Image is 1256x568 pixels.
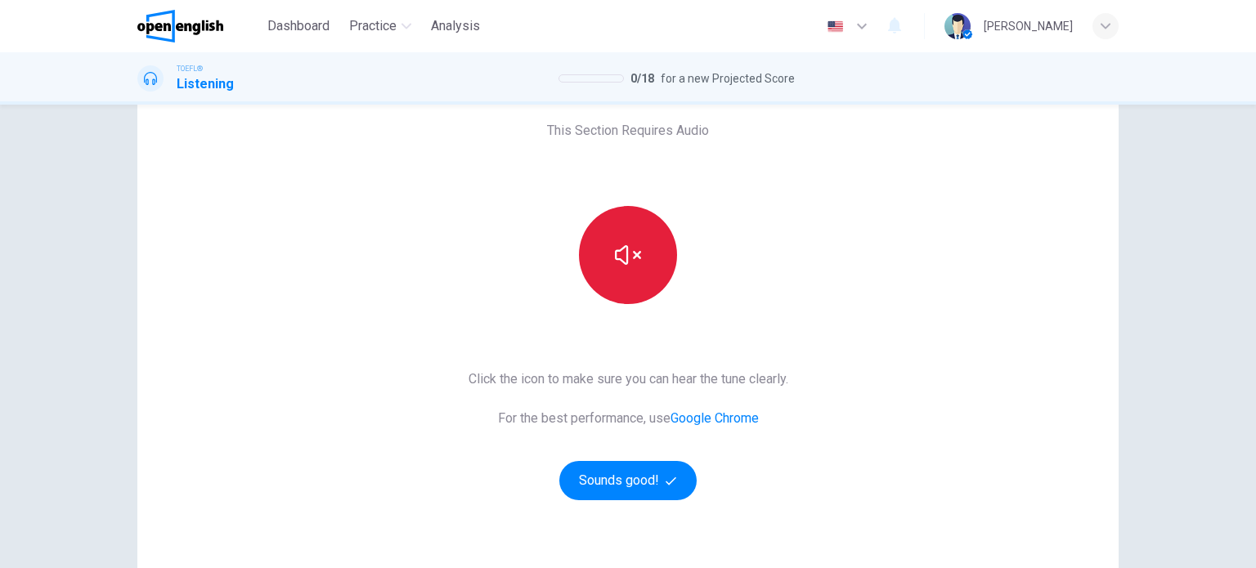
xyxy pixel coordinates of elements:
[559,461,697,500] button: Sounds good!
[137,10,223,42] img: OpenEnglish logo
[825,20,846,33] img: en
[267,16,330,36] span: Dashboard
[261,11,336,41] button: Dashboard
[349,16,397,36] span: Practice
[661,69,795,88] span: for a new Projected Score
[431,16,480,36] span: Analysis
[671,410,759,426] a: Google Chrome
[469,369,788,389] span: Click the icon to make sure you can hear the tune clearly.
[424,11,487,41] button: Analysis
[177,74,234,94] h1: Listening
[630,69,654,88] span: 0 / 18
[984,16,1073,36] div: [PERSON_NAME]
[469,409,788,428] span: For the best performance, use
[177,63,203,74] span: TOEFL®
[547,121,709,141] span: This Section Requires Audio
[343,11,418,41] button: Practice
[137,10,261,42] a: OpenEnglish logo
[944,13,971,39] img: Profile picture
